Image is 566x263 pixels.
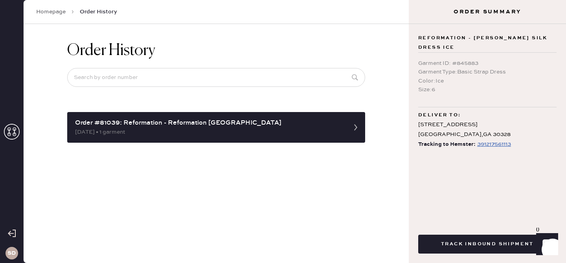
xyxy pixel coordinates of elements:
div: https://www.fedex.com/apps/fedextrack/?tracknumbers=391217561113&cntry_code=US [477,140,511,149]
h1: Order History [67,41,155,60]
div: Order #81039: Reformation - Reformation [GEOGRAPHIC_DATA] [75,118,343,128]
input: Search by order number [67,68,365,87]
div: Garment ID : # 845883 [418,59,557,68]
div: Color : Ice [418,77,557,85]
span: Tracking to Hemster: [418,140,476,149]
a: 391217561113 [476,140,511,149]
button: Track Inbound Shipment [418,235,557,254]
span: Deliver to: [418,110,461,120]
span: Reformation - [PERSON_NAME] Silk Dress Ice [418,33,557,52]
iframe: Front Chat [529,228,562,261]
div: [DATE] • 1 garment [75,128,343,136]
div: Size : 6 [418,85,557,94]
span: Order History [80,8,117,16]
h3: SD [7,250,16,256]
a: Track Inbound Shipment [418,240,557,247]
h3: Order Summary [409,8,566,16]
a: Homepage [36,8,66,16]
div: [STREET_ADDRESS] [GEOGRAPHIC_DATA] , GA 30328 [418,120,557,140]
div: Garment Type : Basic Strap Dress [418,68,557,76]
